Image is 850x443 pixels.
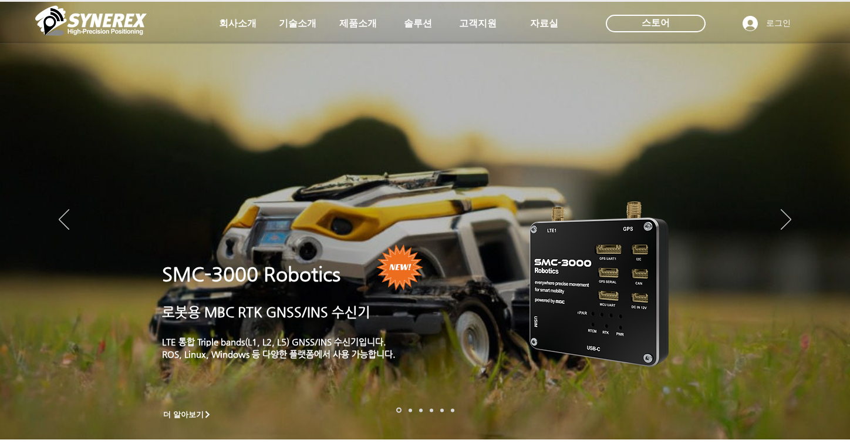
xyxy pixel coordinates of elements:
[513,184,686,381] img: KakaoTalk_20241224_155801212.png
[409,408,412,412] a: 드론 8 - SMC 2000
[219,18,257,30] span: 회사소개
[208,12,267,35] a: 회사소개
[339,18,377,30] span: 제품소개
[642,16,670,29] span: 스토어
[530,18,558,30] span: 자료실
[396,408,402,413] a: 로봇- SMC 2000
[162,304,370,320] a: 로봇용 MBC RTK GNSS/INS 수신기
[734,12,799,35] button: 로그인
[163,410,204,420] span: 더 알아보기
[781,209,791,231] button: 다음
[762,18,795,29] span: 로그인
[279,18,316,30] span: 기술소개
[404,18,432,30] span: 솔루션
[430,408,433,412] a: 자율주행
[448,12,507,35] a: 고객지원
[606,15,706,32] div: 스토어
[268,12,327,35] a: 기술소개
[451,408,454,412] a: 정밀농업
[158,407,217,422] a: 더 알아보기
[440,408,444,412] a: 로봇
[419,408,423,412] a: 측량 IoT
[459,18,497,30] span: 고객지원
[515,12,574,35] a: 자료실
[162,337,386,347] a: LTE 통합 Triple bands(L1, L2, L5) GNSS/INS 수신기입니다.
[59,209,69,231] button: 이전
[329,12,387,35] a: 제품소개
[389,12,447,35] a: 솔루션
[162,263,340,286] a: SMC-3000 Robotics
[35,3,147,38] img: 씨너렉스_White_simbol_대지 1.png
[162,349,396,359] a: ROS, Linux, Windows 등 다양한 플랫폼에서 사용 가능합니다.
[393,408,458,413] nav: 슬라이드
